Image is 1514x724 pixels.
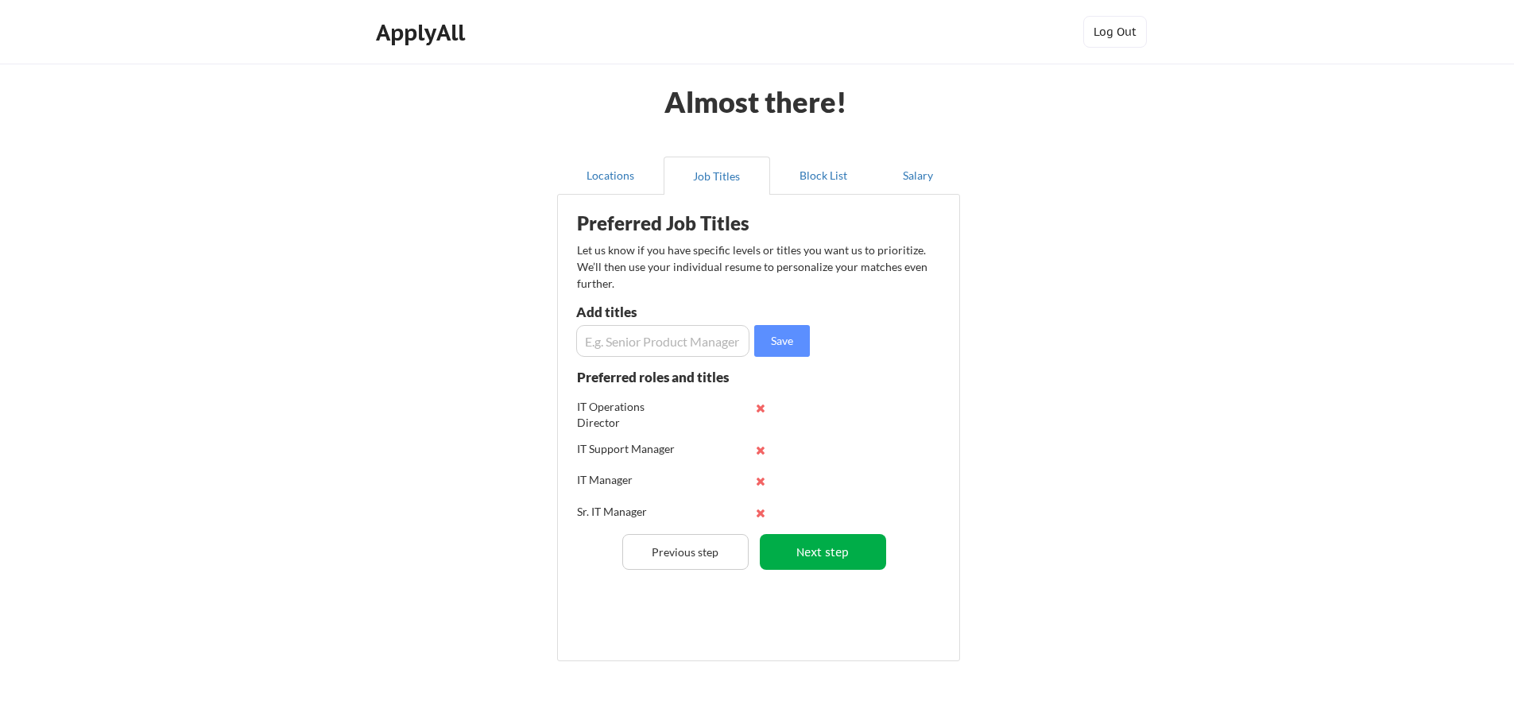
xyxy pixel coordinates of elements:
[645,87,867,116] div: Almost there!
[760,534,886,570] button: Next step
[754,325,810,357] button: Save
[557,157,664,195] button: Locations
[622,534,749,570] button: Previous step
[577,370,749,384] div: Preferred roles and titles
[577,399,681,430] div: IT Operations Director
[577,472,681,488] div: IT Manager
[577,242,929,292] div: Let us know if you have specific levels or titles you want us to prioritize. We’ll then use your ...
[576,325,749,357] input: E.g. Senior Product Manager
[770,157,877,195] button: Block List
[1083,16,1147,48] button: Log Out
[577,504,681,520] div: Sr. IT Manager
[576,305,745,319] div: Add titles
[376,19,470,46] div: ApplyAll
[577,214,777,233] div: Preferred Job Titles
[664,157,770,195] button: Job Titles
[877,157,960,195] button: Salary
[577,441,681,457] div: IT Support Manager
